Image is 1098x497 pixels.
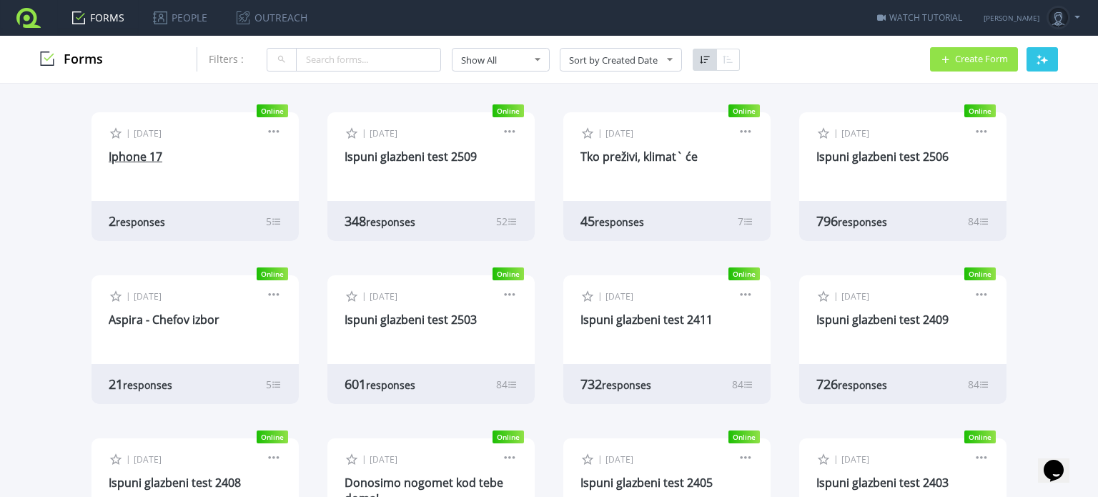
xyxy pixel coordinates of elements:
span: Online [493,104,524,117]
span: [DATE] [370,453,397,466]
span: Create Form [955,54,1008,64]
span: | [834,453,839,465]
span: | [598,290,603,302]
div: 2 [109,212,214,230]
span: Filters : [209,52,244,66]
div: 796 [816,212,922,230]
div: 52 [496,215,518,228]
span: responses [366,215,415,229]
button: AI Generate [1027,47,1058,72]
span: Online [728,104,760,117]
span: | [362,290,367,302]
a: Tko preživi, klimat` će [580,149,698,164]
span: | [598,127,603,139]
span: | [834,290,839,302]
span: Online [493,430,524,443]
span: [DATE] [841,453,869,466]
span: responses [116,215,165,229]
span: [DATE] [605,127,633,139]
span: | [362,127,367,139]
span: | [126,290,131,302]
div: 601 [345,375,450,393]
span: Online [728,430,760,443]
div: 5 [266,215,282,228]
span: responses [123,378,172,392]
a: WATCH TUTORIAL [877,11,962,24]
div: 45 [580,212,686,230]
a: Ispuni glazbeni test 2503 [345,312,477,328]
span: | [126,127,131,139]
a: Ispuni glazbeni test 2405 [580,475,713,491]
iframe: chat widget [1038,440,1084,483]
span: responses [595,215,644,229]
div: 732 [580,375,686,393]
span: | [834,127,839,139]
span: responses [602,378,651,392]
a: Ispuni glazbeni test 2409 [816,312,949,328]
span: [DATE] [134,453,162,466]
span: Online [964,267,996,280]
span: responses [838,378,887,392]
div: 7 [738,215,753,228]
span: | [126,453,131,465]
span: Online [257,267,288,280]
span: [DATE] [134,290,162,302]
a: Ispuni glazbeni test 2411 [580,312,713,328]
a: Aspira - Chefov izbor [109,312,219,328]
div: 84 [968,215,989,228]
span: [DATE] [605,290,633,302]
div: 21 [109,375,214,393]
div: 84 [968,378,989,391]
input: Search forms... [296,48,441,72]
span: responses [838,215,887,229]
span: Online [493,267,524,280]
span: Online [964,430,996,443]
h3: Forms [40,51,103,67]
a: Ispuni glazbeni test 2403 [816,475,949,491]
span: responses [366,378,415,392]
a: Ispuni glazbeni test 2509 [345,149,477,164]
div: 726 [816,375,922,393]
div: 84 [732,378,753,391]
div: 348 [345,212,450,230]
div: 5 [266,378,282,391]
a: Iphone 17 [109,149,162,164]
span: [DATE] [841,290,869,302]
button: Create Form [930,47,1018,72]
span: Online [257,430,288,443]
div: 84 [496,378,518,391]
span: Online [728,267,760,280]
span: [DATE] [134,127,162,139]
span: Online [257,104,288,117]
span: Online [964,104,996,117]
span: [DATE] [841,127,869,139]
span: [DATE] [370,290,397,302]
a: Ispuni glazbeni test 2408 [109,475,241,491]
span: | [362,453,367,465]
span: [DATE] [370,127,397,139]
a: Ispuni glazbeni test 2506 [816,149,949,164]
span: [DATE] [605,453,633,466]
span: | [598,453,603,465]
